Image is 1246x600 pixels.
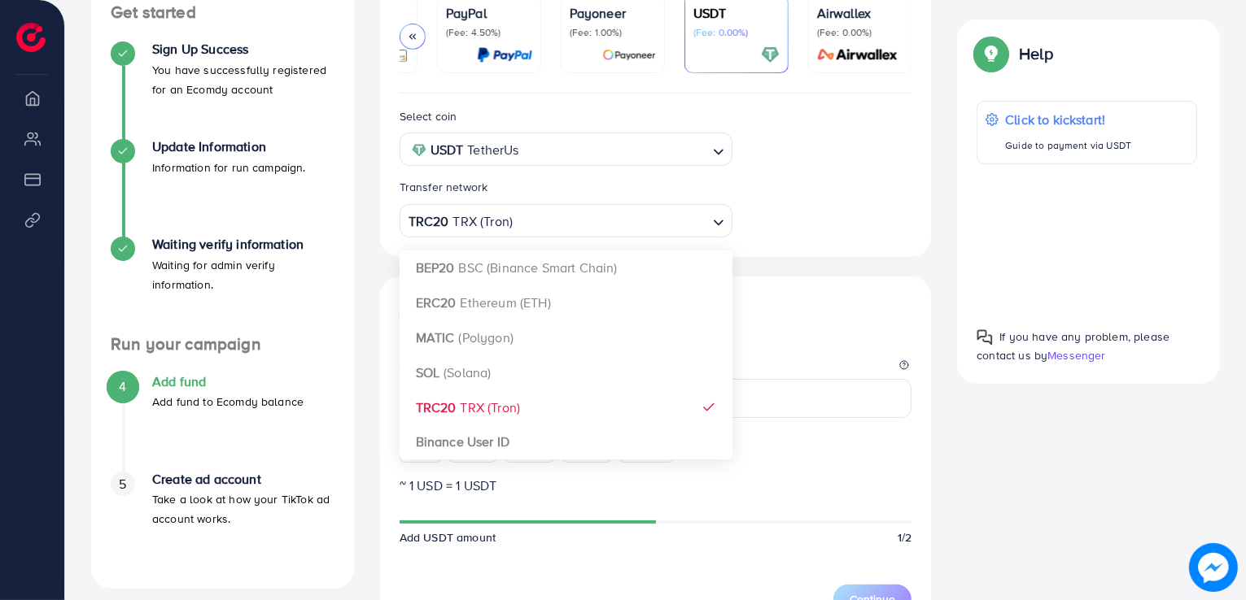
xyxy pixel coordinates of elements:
li: Sign Up Success [91,41,354,139]
h4: Update Information [152,139,306,154]
img: card [477,46,532,64]
p: Take a look at how your TikTok ad account works. [152,489,334,528]
img: card [602,46,656,64]
h4: Add fund [152,374,304,389]
span: $50 [410,440,431,456]
li: Update Information [91,139,354,237]
span: 4 [119,377,126,396]
img: coin [412,143,426,158]
legend: Amount [400,359,912,379]
li: Create ad account [91,472,354,569]
p: Airwallex [817,3,903,23]
span: If you have any problem, please contact us by [977,328,1169,363]
li: Add fund [91,374,354,472]
p: ~ 1 USD = 1 USDT [400,476,912,495]
h4: Create ad account [152,472,334,487]
span: Messenger [1047,347,1105,363]
p: Help [1019,44,1053,63]
div: Search for option [400,204,732,237]
h3: Add fund [400,296,479,320]
p: (Fee: 4.50%) [446,26,532,39]
p: Information for run campaign. [152,158,306,177]
img: Popup guide [977,329,993,346]
img: card [812,46,903,64]
h4: Get started [91,2,354,23]
img: card [761,46,780,64]
li: Waiting verify information [91,237,354,334]
p: Payoneer [570,3,656,23]
p: Enter amount you want to top-up [400,326,912,346]
span: 5 [119,475,126,493]
strong: USDT [431,138,464,162]
p: (Fee: 0.00%) [817,26,903,39]
p: Add fund to Ecomdy balance [152,392,304,411]
label: Transfer network [400,179,488,195]
h4: Waiting verify information [152,237,334,252]
span: $1000 [630,440,663,456]
label: Select coin [400,108,457,124]
img: logo [16,23,46,52]
span: TetherUs [467,138,518,162]
p: (Fee: 0.00%) [693,26,780,39]
strong: TRC20 [409,210,449,233]
input: Search for option [524,137,706,163]
p: Guide to payment via USDT [1005,136,1131,155]
div: Search for option [400,133,732,166]
span: Add USDT amount [400,529,496,546]
span: $100 [460,440,486,456]
input: Search for option [514,208,706,233]
p: PayPal [446,3,532,23]
span: TRX (Tron) [453,210,514,233]
span: $500 [573,440,601,456]
p: USDT [693,3,780,23]
h4: Sign Up Success [152,41,334,57]
p: You have successfully registered for an Ecomdy account [152,60,334,99]
img: Popup guide [977,39,1006,68]
p: Click to kickstart! [1005,110,1131,129]
p: (Fee: 1.00%) [570,26,656,39]
p: Waiting for admin verify information. [152,255,334,294]
span: $200 [515,440,544,456]
h4: Run your campaign [91,334,354,354]
img: image [1190,544,1238,592]
span: 1/2 [898,529,912,546]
